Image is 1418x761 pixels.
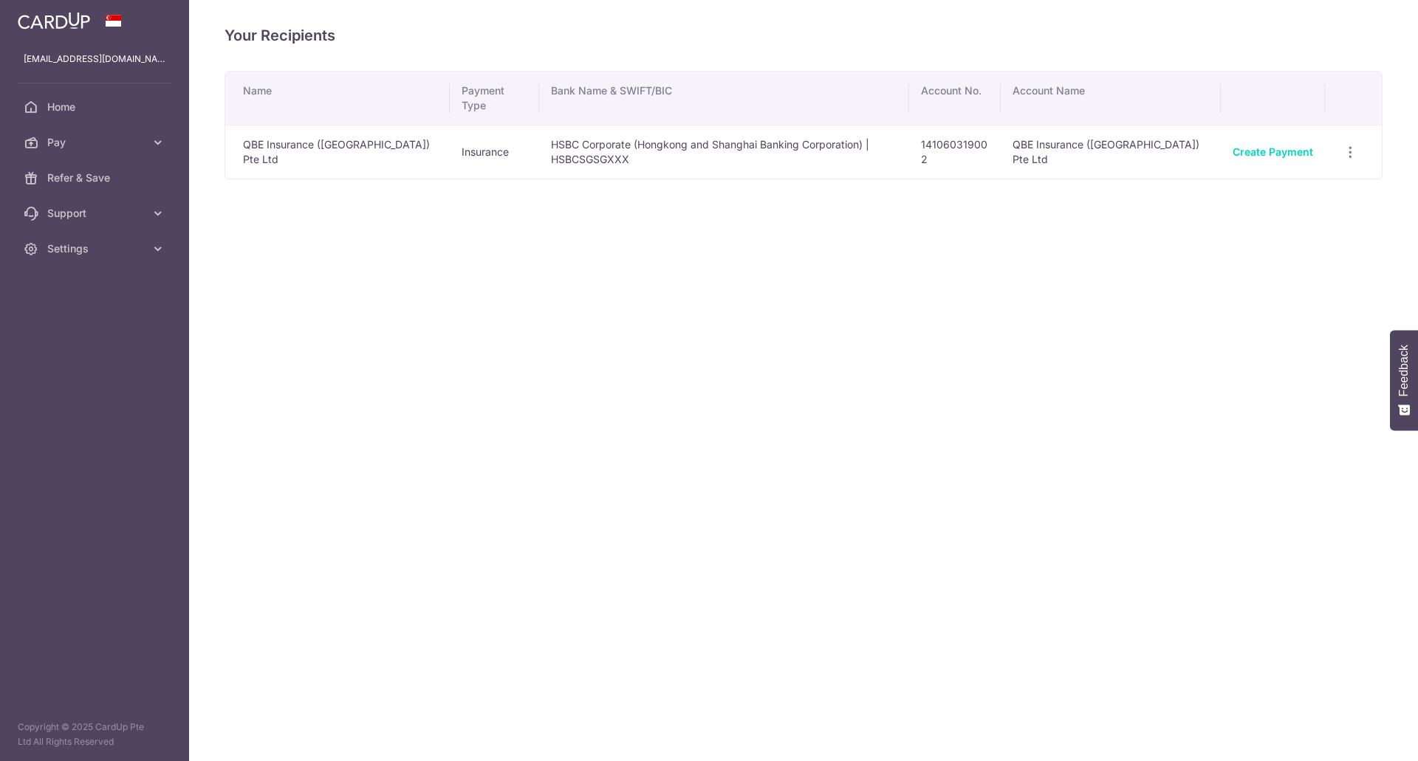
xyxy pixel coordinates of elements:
span: Refer & Save [47,171,145,185]
a: Create Payment [1233,145,1313,158]
span: Settings [47,241,145,256]
p: [EMAIL_ADDRESS][DOMAIN_NAME] [24,52,165,66]
td: Insurance [450,125,539,179]
td: QBE Insurance ([GEOGRAPHIC_DATA]) Pte Ltd [1001,125,1221,179]
th: Account No. [909,72,1001,125]
span: Support [47,206,145,221]
span: Home [47,100,145,114]
th: Bank Name & SWIFT/BIC [539,72,909,125]
td: HSBC Corporate (Hongkong and Shanghai Banking Corporation) | HSBCSGSGXXX [539,125,909,179]
th: Payment Type [450,72,539,125]
td: QBE Insurance ([GEOGRAPHIC_DATA]) Pte Ltd [225,125,450,179]
th: Name [225,72,450,125]
th: Account Name [1001,72,1221,125]
span: Feedback [1397,345,1411,396]
h4: Your Recipients [225,24,1383,47]
button: Feedback - Show survey [1390,330,1418,430]
img: CardUp [18,12,90,30]
span: Pay [47,135,145,150]
iframe: Opens a widget where you can find more information [1323,717,1403,754]
td: 141060319002 [909,125,1001,179]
